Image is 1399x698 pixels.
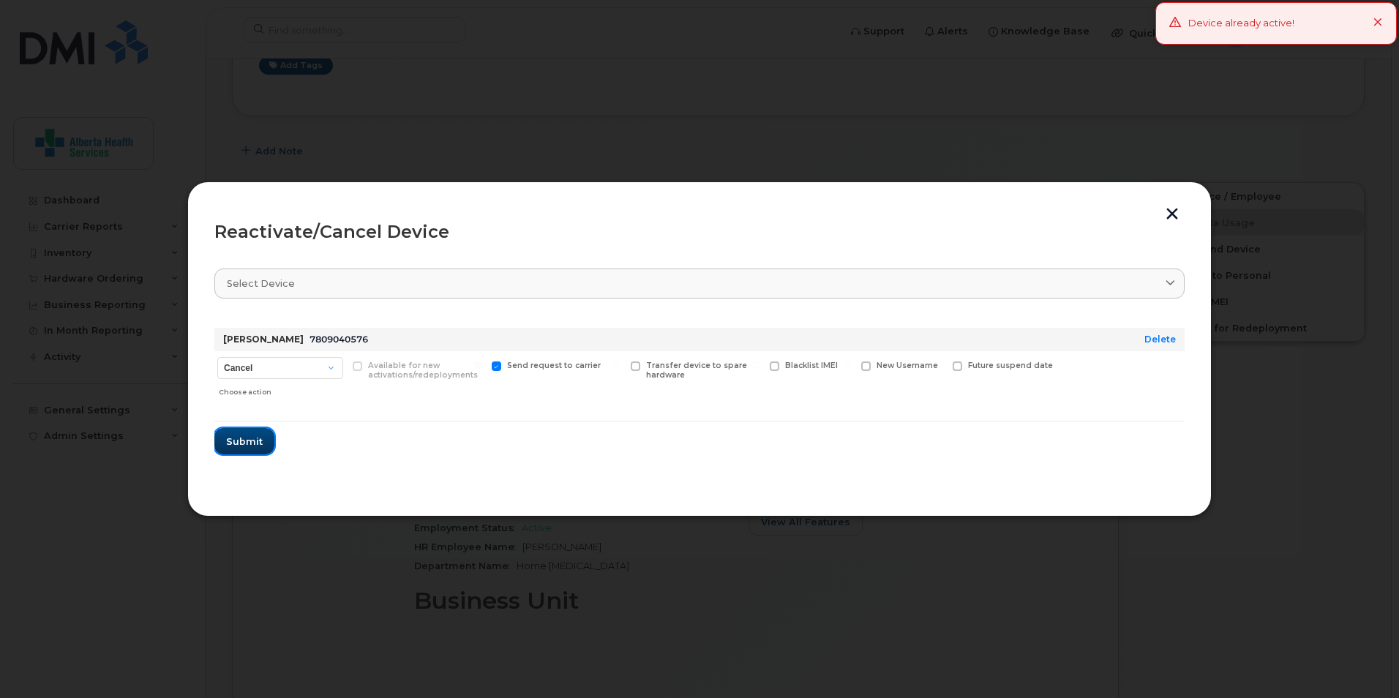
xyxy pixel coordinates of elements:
a: Select device [214,269,1185,299]
div: Choose action [219,380,343,398]
span: New Username [877,361,938,370]
input: Transfer device to spare hardware [613,361,620,369]
a: Delete [1144,334,1176,345]
input: Future suspend date [935,361,942,369]
input: Send request to carrier [474,361,481,369]
span: Available for new activations/redeployments [368,361,478,380]
input: Available for new activations/redeployments [335,361,342,369]
span: Send request to carrier [507,361,601,370]
span: Select device [227,277,295,290]
input: Blacklist IMEI [752,361,759,369]
div: Reactivate/Cancel Device [214,223,1185,241]
span: Transfer device to spare hardware [646,361,747,380]
div: Device already active! [1188,16,1294,31]
span: Blacklist IMEI [785,361,838,370]
strong: [PERSON_NAME] [223,334,304,345]
span: 7809040576 [310,334,368,345]
input: New Username [844,361,851,369]
button: Submit [214,428,274,454]
span: Submit [226,435,263,449]
span: Future suspend date [968,361,1053,370]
